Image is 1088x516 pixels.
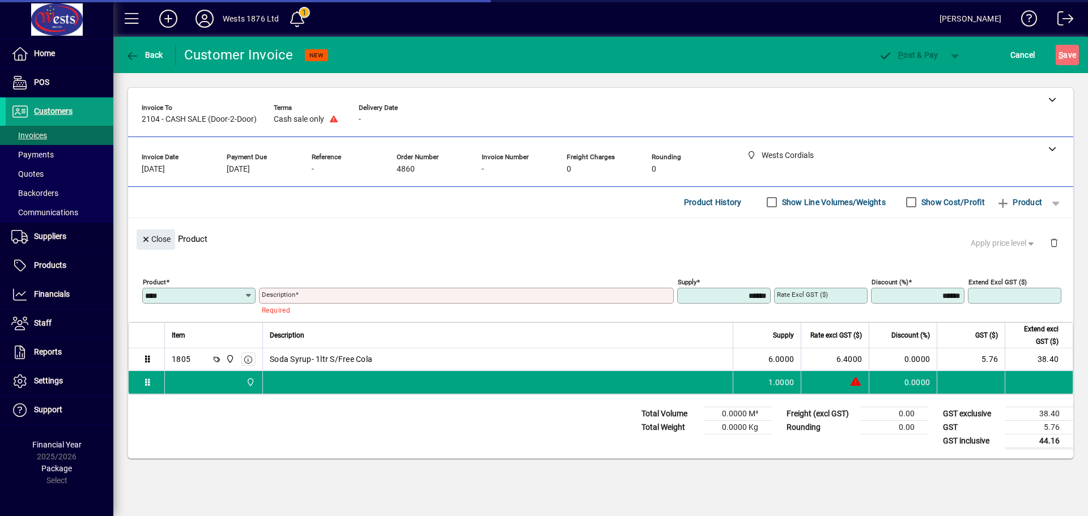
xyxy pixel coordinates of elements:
a: Staff [6,309,113,338]
span: Customers [34,106,73,116]
td: 38.40 [1005,348,1073,371]
td: Total Volume [636,407,704,420]
span: ost & Pay [879,50,938,59]
a: Support [6,396,113,424]
span: 6.0000 [768,353,794,365]
div: [PERSON_NAME] [940,10,1001,28]
span: Wests Cordials [223,353,236,365]
td: 0.0000 M³ [704,407,772,420]
app-page-header-button: Back [113,45,176,65]
a: Logout [1049,2,1074,39]
td: 0.0000 [869,371,937,394]
td: 0.0000 Kg [704,420,772,434]
span: Reports [34,347,62,356]
span: Invoices [11,131,47,140]
span: Description [270,329,304,342]
button: Product History [679,192,746,212]
span: Cash sale only [274,115,324,124]
span: Item [172,329,185,342]
span: Supply [773,329,794,342]
button: Delete [1040,229,1068,257]
mat-error: Required [262,304,665,315]
span: Financials [34,289,70,298]
mat-label: Extend excl GST ($) [968,278,1027,285]
label: Show Line Volumes/Weights [780,197,886,208]
a: Settings [6,367,113,395]
td: 5.76 [937,348,1005,371]
span: Financial Year [32,440,82,449]
span: Products [34,261,66,270]
span: Apply price level [971,237,1036,249]
td: Total Weight [636,420,704,434]
button: Back [122,45,166,65]
span: Rate excl GST ($) [810,329,862,342]
a: Communications [6,203,113,222]
span: 0 [567,165,571,174]
span: Close [141,230,171,249]
button: Add [150,8,186,29]
span: - [359,115,361,124]
mat-label: Product [143,278,166,285]
span: POS [34,78,49,87]
span: Wests Cordials [243,376,256,389]
span: Payments [11,150,54,159]
td: Freight (excl GST) [781,407,860,420]
td: Rounding [781,420,860,434]
span: Home [34,49,55,58]
a: Products [6,251,113,280]
mat-label: Supply [678,278,696,285]
span: Support [34,405,62,414]
a: Knowledge Base [1013,2,1038,39]
span: Suppliers [34,232,66,241]
a: Backorders [6,184,113,203]
td: 5.76 [1005,420,1073,434]
app-page-header-button: Close [134,234,178,244]
mat-label: Discount (%) [872,278,908,285]
div: Wests 1876 Ltd [223,10,279,28]
span: Extend excl GST ($) [1012,323,1059,348]
a: Payments [6,145,113,164]
button: Profile [186,8,223,29]
span: 4860 [397,165,415,174]
mat-label: Description [262,291,295,298]
button: Cancel [1008,45,1038,65]
mat-label: Rate excl GST ($) [777,291,828,298]
span: Discount (%) [891,329,930,342]
td: GST [937,420,1005,434]
div: Product [128,218,1073,259]
span: - [312,165,314,174]
td: 38.40 [1005,407,1073,420]
span: 0 [652,165,656,174]
div: Customer Invoice [184,46,294,64]
button: Save [1056,45,1079,65]
span: Back [125,50,163,59]
span: Product History [684,193,742,211]
td: 44.16 [1005,434,1073,448]
div: 6.4000 [808,353,862,365]
span: S [1059,50,1063,59]
td: 0.00 [860,420,928,434]
span: Staff [34,318,52,327]
span: Quotes [11,169,44,178]
a: Invoices [6,126,113,145]
span: Cancel [1010,46,1035,64]
button: Post & Pay [873,45,944,65]
span: Soda Syrup- 1ltr S/Free Cola [270,353,372,365]
td: GST exclusive [937,407,1005,420]
span: 1.0000 [768,377,794,388]
a: POS [6,69,113,97]
a: Suppliers [6,223,113,251]
a: Financials [6,280,113,309]
a: Reports [6,338,113,366]
span: Settings [34,376,63,385]
span: Backorders [11,189,58,198]
span: - [482,165,484,174]
span: Communications [11,208,78,217]
span: [DATE] [227,165,250,174]
td: GST inclusive [937,434,1005,448]
label: Show Cost/Profit [919,197,985,208]
app-page-header-button: Delete [1040,237,1068,248]
a: Quotes [6,164,113,184]
button: Apply price level [966,233,1041,253]
span: [DATE] [142,165,165,174]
